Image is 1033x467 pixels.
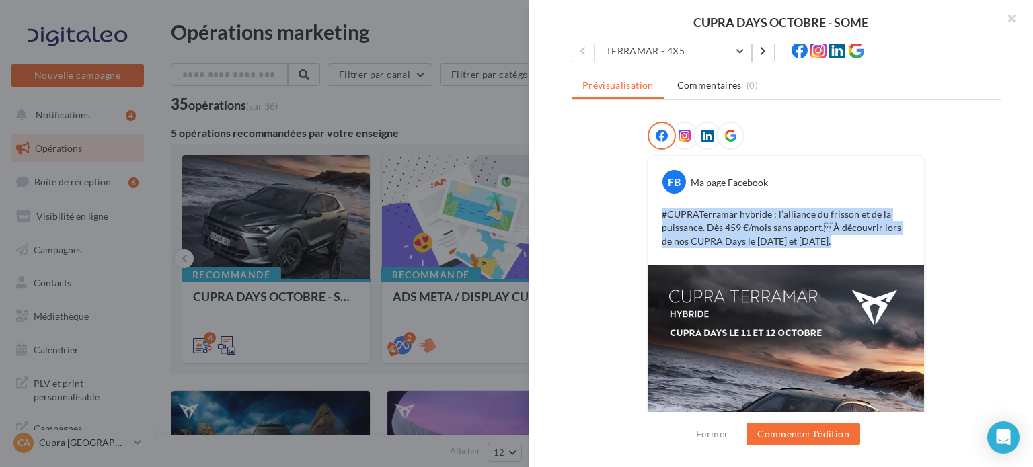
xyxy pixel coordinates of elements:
[662,208,911,248] p: #CUPRATerramar hybride : l’alliance du frisson et de la puissance. Dès 459 €/mois sans apport. À ...
[677,79,742,92] span: Commentaires
[987,421,1020,454] div: Open Intercom Messenger
[550,16,1011,28] div: CUPRA DAYS OCTOBRE - SOME
[662,170,686,194] div: FB
[691,176,768,189] div: Ma page Facebook
[747,80,758,91] span: (0)
[691,426,734,442] button: Fermer
[747,423,860,445] button: Commencer l'édition
[595,40,752,62] button: TERRAMAR - 4X5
